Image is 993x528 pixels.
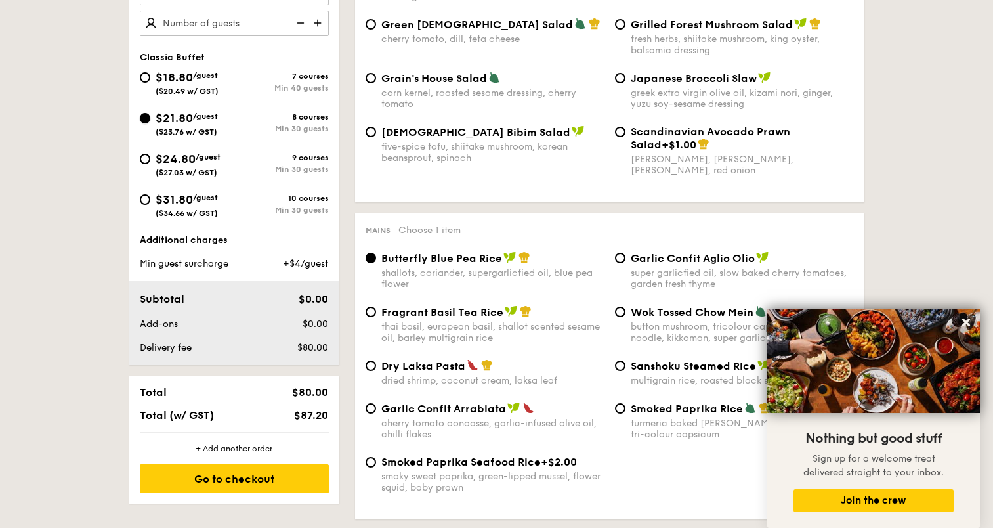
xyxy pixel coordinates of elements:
[744,402,756,414] img: icon-vegetarian.fe4039eb.svg
[767,309,980,413] img: DSC07876-Edit02-Large.jpeg
[140,464,329,493] div: Go to checkout
[366,73,376,83] input: Grain's House Saladcorn kernel, roasted sesame dressing, cherry tomato
[805,431,942,447] span: Nothing but good stuff
[809,18,821,30] img: icon-chef-hat.a58ddaea.svg
[140,293,184,305] span: Subtotal
[381,471,604,493] div: smoky sweet paprika, green-lipped mussel, flower squid, baby prawn
[140,443,329,454] div: + Add another order
[140,386,167,399] span: Total
[196,152,221,162] span: /guest
[140,258,228,269] span: Min guest surcharge
[303,319,328,330] span: $0.00
[662,139,696,151] span: +$1.00
[503,252,517,263] img: icon-vegan.f8ff3823.svg
[234,194,329,203] div: 10 courses
[140,11,329,36] input: Number of guests
[756,252,769,263] img: icon-vegan.f8ff3823.svg
[140,319,178,330] span: Add-ons
[631,18,793,31] span: Grilled Forest Mushroom Salad
[758,72,771,83] img: icon-vegan.f8ff3823.svg
[140,234,329,247] div: Additional charges
[234,83,329,93] div: Min 40 guests
[615,127,625,137] input: Scandinavian Avocado Prawn Salad+$1.00[PERSON_NAME], [PERSON_NAME], [PERSON_NAME], red onion
[140,409,214,422] span: Total (w/ GST)
[193,112,218,121] span: /guest
[631,252,755,265] span: Garlic Confit Aglio Olio
[793,489,954,512] button: Join the crew
[956,312,977,333] button: Close
[631,72,757,85] span: Japanese Broccoli Slaw
[366,457,376,468] input: Smoked Paprika Seafood Rice+$2.00smoky sweet paprika, green-lipped mussel, flower squid, baby prawn
[589,18,601,30] img: icon-chef-hat.a58ddaea.svg
[156,152,196,166] span: $24.80
[140,113,150,123] input: $21.80/guest($23.76 w/ GST)8 coursesMin 30 guests
[234,206,329,215] div: Min 30 guests
[381,456,541,468] span: Smoked Paprika Seafood Rice
[615,253,625,263] input: Garlic Confit Aglio Oliosuper garlicfied oil, slow baked cherry tomatoes, garden fresh thyme
[381,418,604,440] div: cherry tomato concasse, garlic-infused olive oil, chilli flakes
[289,11,309,35] img: icon-reduce.1d2dbef1.svg
[381,141,604,164] div: five-spice tofu, shiitake mushroom, korean beansprout, spinach
[366,361,376,371] input: Dry Laksa Pastadried shrimp, coconut cream, laksa leaf
[381,126,570,139] span: [DEMOGRAPHIC_DATA] Bibim Salad
[156,127,217,137] span: ($23.76 w/ GST)
[309,11,329,35] img: icon-add.58712e84.svg
[140,72,150,83] input: $18.80/guest($20.49 w/ GST)7 coursesMin 40 guests
[631,125,790,151] span: Scandinavian Avocado Prawn Salad
[615,73,625,83] input: Japanese Broccoli Slawgreek extra virgin olive oil, kizami nori, ginger, yuzu soy-sesame dressing
[366,127,376,137] input: [DEMOGRAPHIC_DATA] Bibim Saladfive-spice tofu, shiitake mushroom, korean beansprout, spinach
[366,19,376,30] input: Green [DEMOGRAPHIC_DATA] Saladcherry tomato, dill, feta cheese
[615,361,625,371] input: Sanshoku Steamed Ricemultigrain rice, roasted black soybean
[283,258,328,269] span: +$4/guest
[541,456,577,468] span: +$2.00
[507,402,520,414] img: icon-vegan.f8ff3823.svg
[297,342,328,353] span: $80.00
[156,192,193,207] span: $31.80
[140,154,150,164] input: $24.80/guest($27.03 w/ GST)9 coursesMin 30 guests
[698,138,709,150] img: icon-chef-hat.a58ddaea.svg
[631,267,854,290] div: super garlicfied oil, slow baked cherry tomatoes, garden fresh thyme
[631,33,854,56] div: fresh herbs, shiitake mushroom, king oyster, balsamic dressing
[794,18,807,30] img: icon-vegan.f8ff3823.svg
[398,225,461,236] span: Choose 1 item
[366,403,376,414] input: Garlic Confit Arrabiatacherry tomato concasse, garlic-infused olive oil, chilli flakes
[140,52,205,63] span: Classic Buffet
[381,267,604,290] div: shallots, coriander, supergarlicfied oil, blue pea flower
[381,252,502,265] span: Butterfly Blue Pea Rice
[631,306,753,319] span: Wok Tossed Chow Mein
[156,111,193,125] span: $21.80
[381,33,604,45] div: cherry tomato, dill, feta cheese
[140,342,192,353] span: Delivery fee
[518,252,530,263] img: icon-chef-hat.a58ddaea.svg
[292,386,328,399] span: $80.00
[381,321,604,343] div: thai basil, european basil, shallot scented sesame oil, barley multigrain rice
[615,307,625,317] input: Wok Tossed Chow Meinbutton mushroom, tricolour capsicum, cripsy egg noodle, kikkoman, super garli...
[299,293,328,305] span: $0.00
[366,226,391,235] span: Mains
[366,253,376,263] input: Butterfly Blue Pea Riceshallots, coriander, supergarlicfied oil, blue pea flower
[631,321,854,343] div: button mushroom, tricolour capsicum, cripsy egg noodle, kikkoman, super garlicfied oil
[381,72,487,85] span: Grain's House Salad
[572,125,585,137] img: icon-vegan.f8ff3823.svg
[156,168,217,177] span: ($27.03 w/ GST)
[631,403,743,415] span: Smoked Paprika Rice
[803,453,944,478] span: Sign up for a welcome treat delivered straight to your inbox.
[381,306,503,319] span: Fragrant Basil Tea Rice
[381,360,465,372] span: Dry Laksa Pasta
[381,403,506,415] span: Garlic Confit Arrabiata
[574,18,586,30] img: icon-vegetarian.fe4039eb.svg
[522,402,534,414] img: icon-spicy.37a8142b.svg
[156,70,193,85] span: $18.80
[381,375,604,386] div: dried shrimp, coconut cream, laksa leaf
[381,18,573,31] span: Green [DEMOGRAPHIC_DATA] Salad
[294,409,328,422] span: $87.20
[631,375,854,386] div: multigrain rice, roasted black soybean
[234,153,329,162] div: 9 courses
[631,418,854,440] div: turmeric baked [PERSON_NAME] sweet paprika, tri-colour capsicum
[488,72,500,83] img: icon-vegetarian.fe4039eb.svg
[755,305,767,317] img: icon-vegetarian.fe4039eb.svg
[631,360,756,372] span: Sanshoku Steamed Rice
[759,402,771,414] img: icon-chef-hat.a58ddaea.svg
[481,359,493,371] img: icon-chef-hat.a58ddaea.svg
[615,19,625,30] input: Grilled Forest Mushroom Saladfresh herbs, shiitake mushroom, king oyster, balsamic dressing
